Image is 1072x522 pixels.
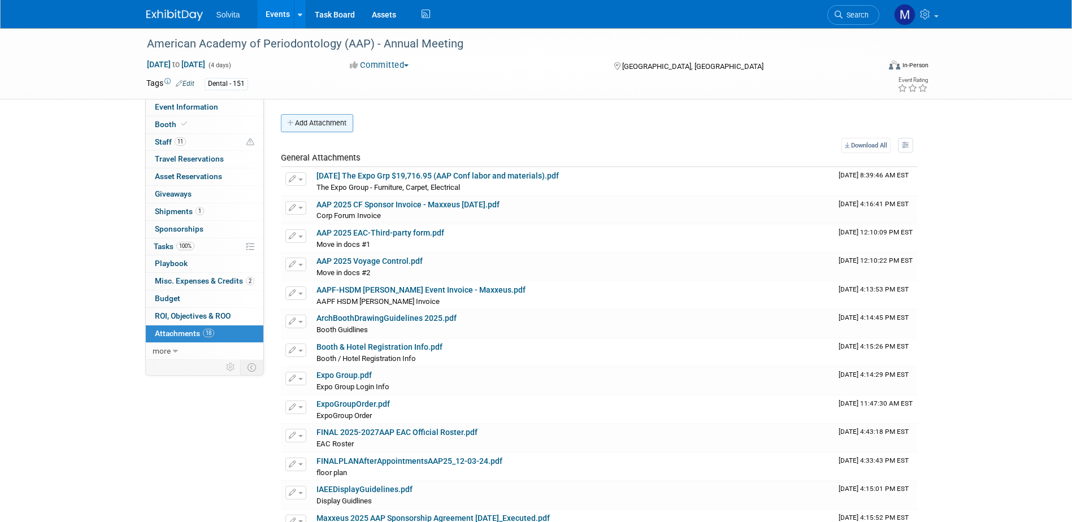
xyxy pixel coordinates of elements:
[281,153,361,163] span: General Attachments
[316,297,440,306] span: AAPF HSDM [PERSON_NAME] Invoice
[839,485,909,493] span: Upload Timestamp
[155,276,254,285] span: Misc. Expenses & Credits
[146,308,263,325] a: ROI, Objectives & ROO
[834,395,918,424] td: Upload Timestamp
[240,360,263,375] td: Toggle Event Tabs
[146,343,263,360] a: more
[246,137,254,147] span: Potential Scheduling Conflict -- at least one attendee is tagged in another overlapping event.
[146,59,206,69] span: [DATE] [DATE]
[894,4,915,25] img: Matthew Burns
[316,428,478,437] a: FINAL 2025-2027AAP EAC Official Roster.pdf
[622,62,763,71] span: [GEOGRAPHIC_DATA], [GEOGRAPHIC_DATA]
[834,424,918,452] td: Upload Timestamp
[316,342,442,351] a: Booth & Hotel Registration Info.pdf
[207,62,231,69] span: (4 days)
[155,207,204,216] span: Shipments
[316,200,500,209] a: AAP 2025 CF Sponsor Invoice - Maxxeus [DATE].pdf
[839,256,913,264] span: Upload Timestamp
[176,80,194,88] a: Edit
[155,311,231,320] span: ROI, Objectives & ROO
[834,453,918,481] td: Upload Timestamp
[839,514,909,521] span: Upload Timestamp
[155,172,222,181] span: Asset Reservations
[316,314,457,323] a: ArchBoothDrawingGuidelines 2025.pdf
[146,221,263,238] a: Sponsorships
[316,211,381,220] span: Corp Forum Invoice
[155,102,218,111] span: Event Information
[834,338,918,367] td: Upload Timestamp
[216,10,240,19] span: Solvita
[155,259,188,268] span: Playbook
[316,228,444,237] a: AAP 2025 EAC-Third-party form.pdf
[346,59,413,71] button: Committed
[316,171,559,180] a: [DATE] The Expo Grp $19,716.95 (AAP Conf labor and materials).pdf
[155,189,192,198] span: Giveaways
[834,167,918,195] td: Upload Timestamp
[839,228,913,236] span: Upload Timestamp
[205,78,248,90] div: Dental - 151
[155,329,214,338] span: Attachments
[316,183,460,192] span: The Expo Group - Furniture, Carpet, Electrical
[813,59,929,76] div: Event Format
[316,256,423,266] a: AAP 2025 Voyage Control.pdf
[154,242,194,251] span: Tasks
[143,34,862,54] div: American Academy of Periodontology (AAP) - Annual Meeting
[839,314,909,321] span: Upload Timestamp
[146,186,263,203] a: Giveaways
[834,310,918,338] td: Upload Timestamp
[281,114,353,132] button: Add Attachment
[153,346,171,355] span: more
[176,242,194,250] span: 100%
[834,481,918,509] td: Upload Timestamp
[316,268,370,277] span: Move in docs #2
[146,116,263,133] a: Booth
[316,456,502,466] a: FINALPLANAfterAppointmentsAAP25_12-03-24.pdf
[316,411,372,420] span: ExpoGroup Order
[171,60,181,69] span: to
[146,203,263,220] a: Shipments1
[316,240,370,249] span: Move in docs #1
[902,61,928,69] div: In-Person
[175,137,186,146] span: 11
[843,11,869,19] span: Search
[316,285,526,294] a: AAPF-HSDM [PERSON_NAME] Event Invoice - Maxxeus.pdf
[146,290,263,307] a: Budget
[146,134,263,151] a: Staff11
[221,360,241,375] td: Personalize Event Tab Strip
[827,5,879,25] a: Search
[316,354,416,363] span: Booth / Hotel Registration Info
[146,151,263,168] a: Travel Reservations
[839,200,909,208] span: Upload Timestamp
[155,224,203,233] span: Sponsorships
[839,371,909,379] span: Upload Timestamp
[834,367,918,395] td: Upload Timestamp
[839,456,909,464] span: Upload Timestamp
[146,238,263,255] a: Tasks100%
[897,77,928,83] div: Event Rating
[146,273,263,290] a: Misc. Expenses & Credits2
[146,99,263,116] a: Event Information
[316,325,368,334] span: Booth Guidlines
[155,137,186,146] span: Staff
[316,485,413,494] a: IAEEDisplayGuidelines.pdf
[834,253,918,281] td: Upload Timestamp
[834,196,918,224] td: Upload Timestamp
[146,325,263,342] a: Attachments18
[155,154,224,163] span: Travel Reservations
[834,224,918,253] td: Upload Timestamp
[146,77,194,90] td: Tags
[316,497,372,505] span: Display Guidlines
[841,138,891,153] a: Download All
[146,168,263,185] a: Asset Reservations
[316,440,354,448] span: EAC Roster
[146,10,203,21] img: ExhibitDay
[839,342,909,350] span: Upload Timestamp
[834,281,918,310] td: Upload Timestamp
[316,371,372,380] a: Expo Group.pdf
[203,329,214,337] span: 18
[246,277,254,285] span: 2
[839,428,909,436] span: Upload Timestamp
[839,285,909,293] span: Upload Timestamp
[839,399,913,407] span: Upload Timestamp
[155,120,189,129] span: Booth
